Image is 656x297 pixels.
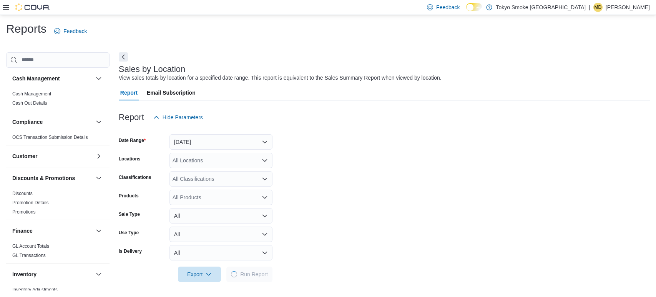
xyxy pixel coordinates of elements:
[496,3,586,12] p: Tokyo Smoke [GEOGRAPHIC_DATA]
[12,200,49,205] a: Promotion Details
[12,118,43,126] h3: Compliance
[12,174,93,182] button: Discounts & Promotions
[183,267,216,282] span: Export
[6,189,110,220] div: Discounts & Promotions
[12,190,33,197] span: Discounts
[119,52,128,62] button: Next
[51,23,90,39] a: Feedback
[119,74,442,82] div: View sales totals by location for a specified date range. This report is equivalent to the Sales ...
[94,117,103,127] button: Compliance
[147,85,196,100] span: Email Subscription
[12,253,46,258] a: GL Transactions
[119,230,139,236] label: Use Type
[12,91,51,97] a: Cash Management
[169,245,272,260] button: All
[12,174,75,182] h3: Discounts & Promotions
[94,270,103,279] button: Inventory
[240,270,268,278] span: Run Report
[231,271,237,277] span: Loading
[119,137,146,143] label: Date Range
[466,3,482,11] input: Dark Mode
[169,227,272,242] button: All
[262,157,268,164] button: Open list of options
[163,113,203,121] span: Hide Parameters
[94,226,103,235] button: Finance
[169,208,272,224] button: All
[119,211,140,217] label: Sale Type
[94,74,103,83] button: Cash Management
[6,242,110,263] div: Finance
[94,174,103,183] button: Discounts & Promotions
[606,3,650,12] p: [PERSON_NAME]
[595,3,602,12] span: MD
[12,134,88,140] span: OCS Transaction Submission Details
[262,194,268,200] button: Open list of options
[12,227,33,235] h3: Finance
[169,134,272,150] button: [DATE]
[119,174,151,180] label: Classifications
[12,270,37,278] h3: Inventory
[12,75,93,82] button: Cash Management
[12,287,58,293] span: Inventory Adjustments
[119,156,141,162] label: Locations
[12,152,93,160] button: Customer
[6,21,47,37] h1: Reports
[63,27,87,35] span: Feedback
[12,200,49,206] span: Promotion Details
[226,267,272,282] button: LoadingRun Report
[12,227,93,235] button: Finance
[6,133,110,145] div: Compliance
[12,244,49,249] a: GL Account Totals
[589,3,590,12] p: |
[12,75,60,82] h3: Cash Management
[12,135,88,140] a: OCS Transaction Submission Details
[119,193,139,199] label: Products
[120,85,138,100] span: Report
[12,118,93,126] button: Compliance
[119,113,144,122] h3: Report
[94,152,103,161] button: Customer
[12,191,33,196] a: Discounts
[466,11,467,12] span: Dark Mode
[12,270,93,278] button: Inventory
[119,65,186,74] h3: Sales by Location
[15,3,50,11] img: Cova
[178,267,221,282] button: Export
[593,3,603,12] div: Matthew Dodgson
[150,110,206,125] button: Hide Parameters
[436,3,460,11] span: Feedback
[119,248,142,254] label: Is Delivery
[12,209,36,215] a: Promotions
[12,252,46,259] span: GL Transactions
[262,176,268,182] button: Open list of options
[12,100,47,106] a: Cash Out Details
[6,89,110,111] div: Cash Management
[12,152,37,160] h3: Customer
[12,287,58,292] a: Inventory Adjustments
